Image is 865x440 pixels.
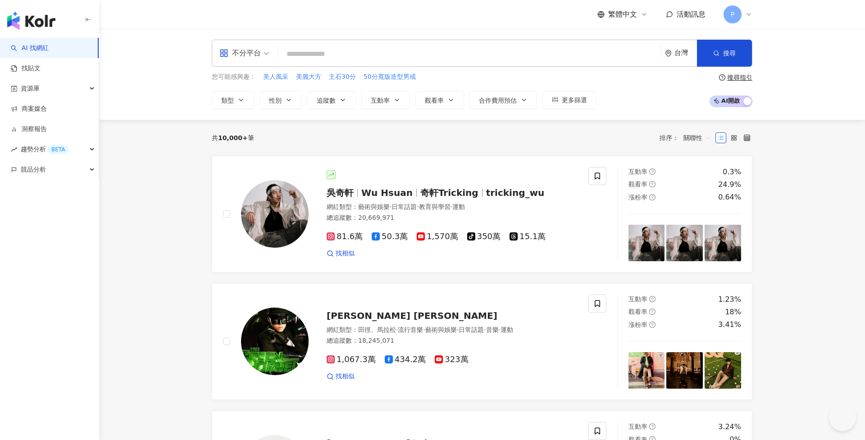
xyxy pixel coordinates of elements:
[425,97,444,104] span: 觀看率
[417,203,419,210] span: ·
[731,9,734,19] span: P
[486,326,499,333] span: 音樂
[723,50,736,57] span: 搜尋
[628,168,647,175] span: 互動率
[263,73,288,82] span: 美人風采
[628,295,647,303] span: 互動率
[336,372,355,381] span: 找相似
[628,225,665,261] img: post-image
[451,203,452,210] span: ·
[218,134,248,141] span: 10,000+
[628,423,647,430] span: 互動率
[705,225,741,261] img: post-image
[501,326,513,333] span: 運動
[11,104,47,113] a: 商案媒合
[212,156,752,272] a: KOL Avatar吳奇軒Wu Hsuan奇軒Trickingtricking_wu網紅類型：藝術與娛樂·日常話題·教育與學習·運動總追蹤數：20,669,97181.6萬50.3萬1,570萬...
[327,310,497,321] span: [PERSON_NAME] [PERSON_NAME]
[479,97,517,104] span: 合作費用預估
[469,91,537,109] button: 合作費用預估
[259,91,302,109] button: 性別
[212,134,254,141] div: 共 筆
[385,355,426,364] span: 434.2萬
[361,187,413,198] span: Wu Hsuan
[718,295,741,304] div: 1.23%
[212,73,256,82] span: 您可能感興趣：
[390,203,392,210] span: ·
[372,232,408,241] span: 50.3萬
[457,326,459,333] span: ·
[11,44,49,53] a: searchAI 找網紅
[705,352,741,389] img: post-image
[241,308,309,375] img: KOL Avatar
[241,180,309,248] img: KOL Avatar
[649,194,656,200] span: question-circle
[327,336,578,345] div: 總追蹤數 ： 18,245,071
[425,326,457,333] span: 藝術與娛樂
[677,10,706,18] span: 活動訊息
[683,131,710,145] span: 關聯性
[718,192,741,202] div: 0.64%
[21,78,40,99] span: 資源庫
[48,145,68,154] div: BETA
[364,73,416,82] span: 50分寬版造型男戒
[415,91,464,109] button: 觀看率
[7,12,55,30] img: logo
[417,232,458,241] span: 1,570萬
[649,423,656,430] span: question-circle
[562,96,587,104] span: 更多篩選
[11,64,41,73] a: 找貼文
[219,49,228,58] span: appstore
[727,74,752,81] div: 搜尋指引
[718,320,741,330] div: 3.41%
[649,308,656,315] span: question-circle
[423,326,425,333] span: ·
[296,73,321,82] span: 美麗大方
[396,326,398,333] span: ·
[649,168,656,175] span: question-circle
[398,326,423,333] span: 流行音樂
[221,97,234,104] span: 類型
[363,72,416,82] button: 50分寬版造型男戒
[361,91,410,109] button: 互動率
[542,91,596,109] button: 更多篩選
[329,73,356,82] span: 主石30分
[336,249,355,258] span: 找相似
[452,203,465,210] span: 運動
[649,322,656,328] span: question-circle
[296,72,322,82] button: 美麗大方
[725,307,741,317] div: 18%
[263,72,289,82] button: 美人風采
[718,422,741,432] div: 3.24%
[327,213,578,222] div: 總追蹤數 ： 20,669,971
[371,97,390,104] span: 互動率
[327,326,578,335] div: 網紅類型 ：
[212,283,752,400] a: KOL Avatar[PERSON_NAME] [PERSON_NAME]網紅類型：田徑、馬拉松·流行音樂·藝術與娛樂·日常話題·音樂·運動總追蹤數：18,245,0711,067.3萬434....
[21,159,46,180] span: 競品分析
[666,225,703,261] img: post-image
[307,91,356,109] button: 追蹤數
[829,404,856,431] iframe: Help Scout Beacon - Open
[419,203,451,210] span: 教育與學習
[718,180,741,190] div: 24.9%
[628,308,647,315] span: 觀看率
[628,181,647,188] span: 觀看率
[459,326,484,333] span: 日常話題
[510,232,546,241] span: 15.1萬
[666,352,703,389] img: post-image
[219,46,261,60] div: 不分平台
[484,326,486,333] span: ·
[327,203,578,212] div: 網紅類型 ：
[486,187,545,198] span: tricking_wu
[499,326,501,333] span: ·
[628,194,647,201] span: 漲粉率
[11,146,17,153] span: rise
[628,352,665,389] img: post-image
[327,355,376,364] span: 1,067.3萬
[358,203,390,210] span: 藝術與娛樂
[723,167,741,177] div: 0.3%
[11,125,47,134] a: 洞察報告
[327,232,363,241] span: 81.6萬
[467,232,501,241] span: 350萬
[317,97,336,104] span: 追蹤數
[649,181,656,187] span: question-circle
